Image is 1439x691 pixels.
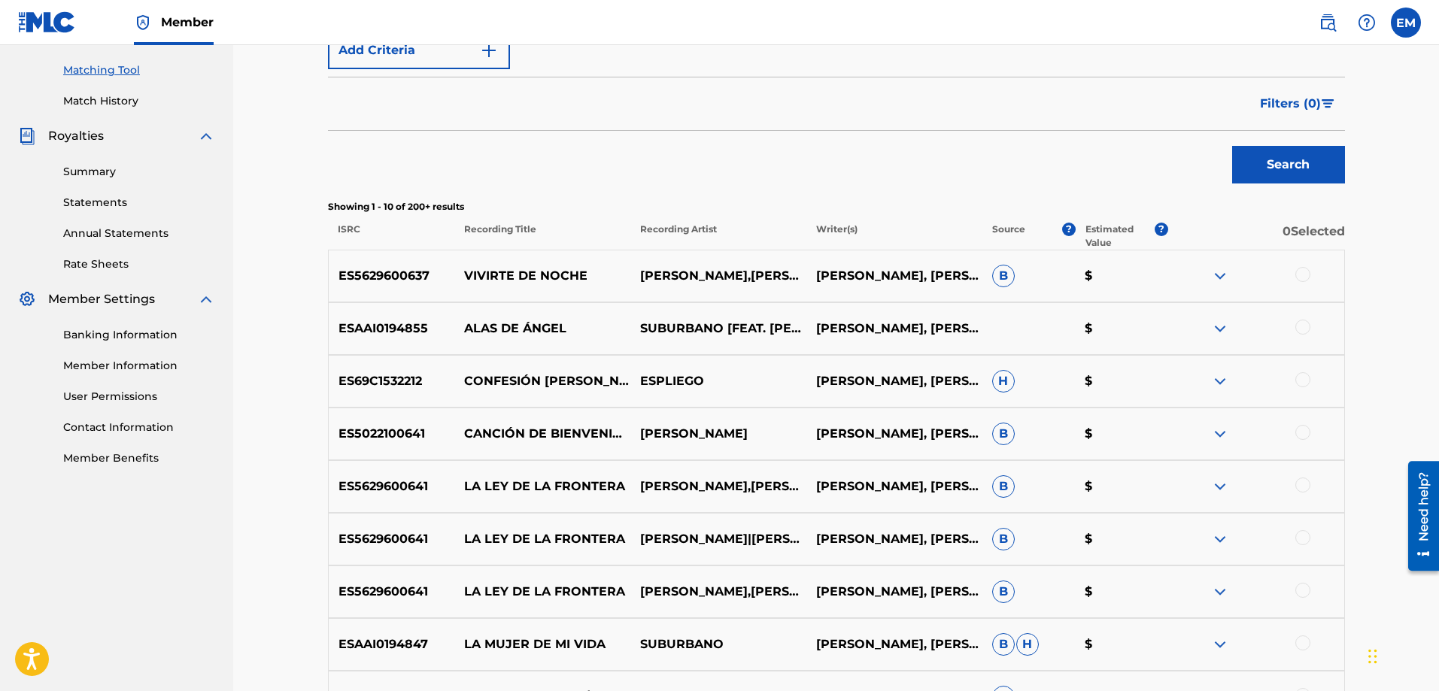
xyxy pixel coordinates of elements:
[992,423,1015,445] span: B
[1368,634,1377,679] div: Arrastrar
[806,223,982,250] p: Writer(s)
[454,583,630,601] p: LA LEY DE LA FRONTERA
[630,477,806,496] p: [PERSON_NAME],[PERSON_NAME]
[1211,530,1229,548] img: expand
[63,450,215,466] a: Member Benefits
[1075,477,1168,496] p: $
[329,583,455,601] p: ES5629600641
[806,635,982,653] p: [PERSON_NAME], [PERSON_NAME]
[1211,267,1229,285] img: expand
[1364,619,1439,691] iframe: Chat Widget
[1075,425,1168,443] p: $
[1232,146,1345,183] button: Search
[18,127,36,145] img: Royalties
[630,267,806,285] p: [PERSON_NAME],[PERSON_NAME]
[1211,583,1229,601] img: expand
[806,320,982,338] p: [PERSON_NAME], [PERSON_NAME], [PERSON_NAME]
[1364,619,1439,691] div: Widget de chat
[1260,95,1321,113] span: Filters ( 0 )
[328,223,454,250] p: ISRC
[1211,477,1229,496] img: expand
[1322,99,1334,108] img: filter
[329,425,455,443] p: ES5022100641
[1062,223,1076,236] span: ?
[48,290,155,308] span: Member Settings
[454,530,630,548] p: LA LEY DE LA FRONTERA
[1016,633,1039,656] span: H
[992,633,1015,656] span: B
[63,195,215,211] a: Statements
[328,32,510,69] button: Add Criteria
[329,635,455,653] p: ESAAI0194847
[1358,14,1376,32] img: help
[63,327,215,343] a: Banking Information
[329,477,455,496] p: ES5629600641
[63,256,215,272] a: Rate Sheets
[1075,635,1168,653] p: $
[806,372,982,390] p: [PERSON_NAME], [PERSON_NAME], [PERSON_NAME]
[1319,14,1337,32] img: search
[806,267,982,285] p: [PERSON_NAME], [PERSON_NAME], [PERSON_NAME], [PERSON_NAME]
[454,372,630,390] p: CONFESIÓN [PERSON_NAME]
[454,635,630,653] p: LA MUJER DE MI VIDA
[806,583,982,601] p: [PERSON_NAME], [PERSON_NAME]
[480,41,498,59] img: 9d2ae6d4665cec9f34b9.svg
[161,14,214,31] span: Member
[18,11,76,33] img: MLC Logo
[63,164,215,180] a: Summary
[63,358,215,374] a: Member Information
[134,14,152,32] img: Top Rightsholder
[1085,223,1155,250] p: Estimated Value
[1313,8,1343,38] a: Public Search
[1075,583,1168,601] p: $
[329,372,455,390] p: ES69C1532212
[454,320,630,338] p: ALAS DE ÁNGEL
[63,389,215,405] a: User Permissions
[1075,530,1168,548] p: $
[1397,456,1439,577] iframe: Resource Center
[806,477,982,496] p: [PERSON_NAME], [PERSON_NAME], [PERSON_NAME], [PERSON_NAME]
[328,200,1345,214] p: Showing 1 - 10 of 200+ results
[329,530,455,548] p: ES5629600641
[806,530,982,548] p: [PERSON_NAME], [PERSON_NAME]
[329,267,455,285] p: ES5629600637
[454,477,630,496] p: LA LEY DE LA FRONTERA
[63,93,215,109] a: Match History
[992,223,1025,250] p: Source
[630,223,806,250] p: Recording Artist
[992,580,1015,603] span: B
[630,635,806,653] p: SUBURBANO
[630,372,806,390] p: ESPLIEGO
[1211,425,1229,443] img: expand
[63,226,215,241] a: Annual Statements
[18,290,36,308] img: Member Settings
[197,290,215,308] img: expand
[630,425,806,443] p: [PERSON_NAME]
[329,320,455,338] p: ESAAI0194855
[1211,320,1229,338] img: expand
[1075,372,1168,390] p: $
[63,420,215,435] a: Contact Information
[806,425,982,443] p: [PERSON_NAME], [PERSON_NAME], [PERSON_NAME], [PERSON_NAME], [PERSON_NAME]
[1391,8,1421,38] div: User Menu
[630,530,806,548] p: [PERSON_NAME]|[PERSON_NAME]
[630,320,806,338] p: SUBURBANO [FEAT. [PERSON_NAME]]
[48,127,104,145] span: Royalties
[992,265,1015,287] span: B
[63,62,215,78] a: Matching Tool
[1211,635,1229,653] img: expand
[630,583,806,601] p: [PERSON_NAME],[PERSON_NAME]
[1075,320,1168,338] p: $
[992,475,1015,498] span: B
[992,370,1015,392] span: H
[992,528,1015,550] span: B
[1075,267,1168,285] p: $
[454,223,630,250] p: Recording Title
[1211,372,1229,390] img: expand
[1251,85,1345,123] button: Filters (0)
[454,267,630,285] p: VIVIRTE DE NOCHE
[197,127,215,145] img: expand
[454,425,630,443] p: CANCIÓN DE BIENVENIDA - REMASTERIZADO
